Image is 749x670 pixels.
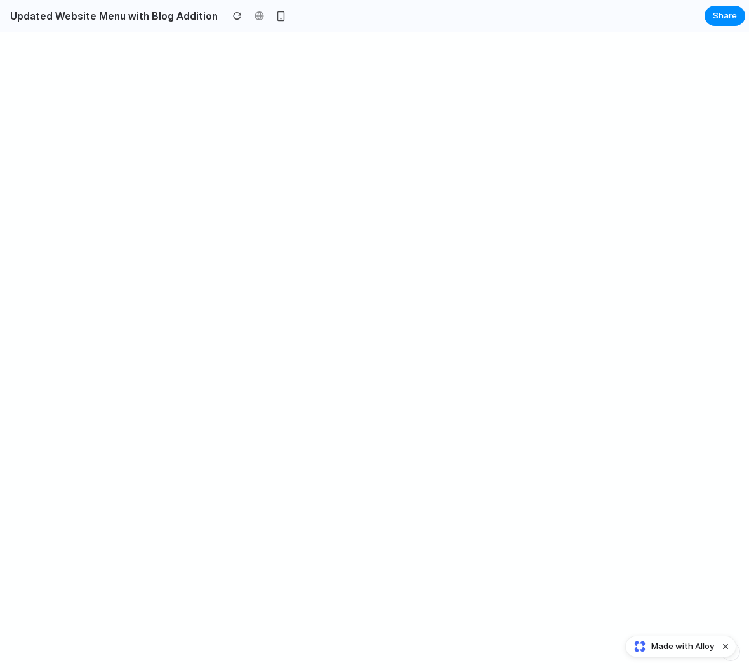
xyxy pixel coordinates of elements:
[718,639,733,654] button: Dismiss watermark
[626,640,715,653] a: Made with Alloy
[713,10,737,22] span: Share
[705,6,745,26] button: Share
[5,8,218,23] h2: Updated Website Menu with Blog Addition
[651,640,714,653] span: Made with Alloy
